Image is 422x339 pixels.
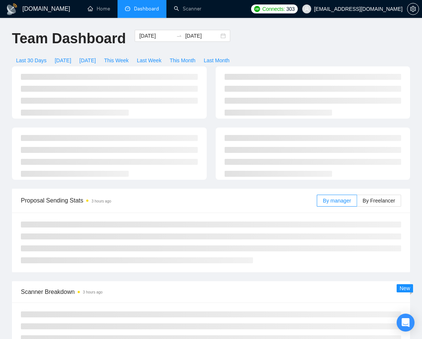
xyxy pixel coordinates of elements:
[55,56,71,65] span: [DATE]
[166,54,200,66] button: This Month
[134,6,159,12] span: Dashboard
[79,56,96,65] span: [DATE]
[88,6,110,12] a: homeHome
[21,287,401,296] span: Scanner Breakdown
[204,56,229,65] span: Last Month
[104,56,129,65] span: This Week
[139,32,173,40] input: Start date
[286,5,294,13] span: 303
[100,54,133,66] button: This Week
[407,6,419,12] span: setting
[400,285,410,291] span: New
[91,199,111,203] time: 3 hours ago
[125,6,130,11] span: dashboard
[51,54,75,66] button: [DATE]
[407,3,419,15] button: setting
[304,6,309,12] span: user
[174,6,201,12] a: searchScanner
[323,198,351,204] span: By manager
[397,314,415,332] div: Open Intercom Messenger
[185,32,219,40] input: End date
[137,56,162,65] span: Last Week
[16,56,47,65] span: Last 30 Days
[200,54,234,66] button: Last Month
[12,54,51,66] button: Last 30 Days
[12,30,126,47] h1: Team Dashboard
[133,54,166,66] button: Last Week
[407,6,419,12] a: setting
[75,54,100,66] button: [DATE]
[176,33,182,39] span: to
[262,5,285,13] span: Connects:
[254,6,260,12] img: upwork-logo.png
[21,196,317,205] span: Proposal Sending Stats
[170,56,196,65] span: This Month
[83,290,103,294] time: 3 hours ago
[6,3,18,15] img: logo
[176,33,182,39] span: swap-right
[363,198,395,204] span: By Freelancer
